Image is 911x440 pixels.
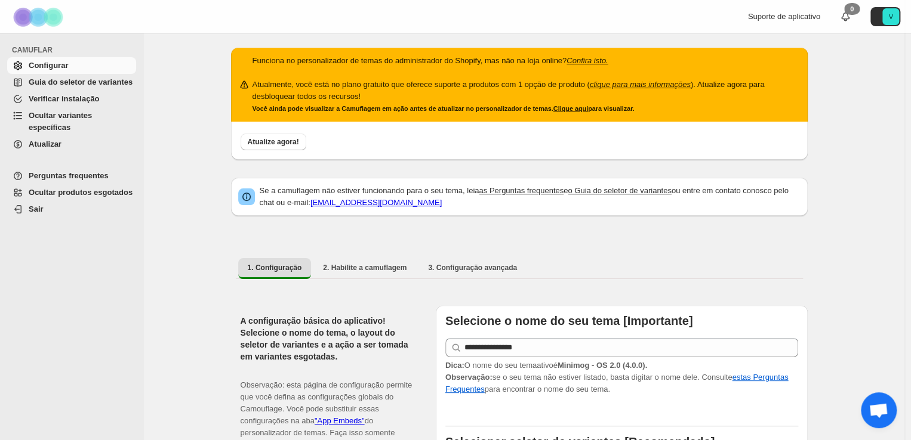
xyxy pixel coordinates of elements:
[445,314,693,327] font: Selecione o nome do seu tema [Importante]
[253,105,553,112] font: Você ainda pode visualizar a Camuflagem em ação antes de atualizar no personalizador de temas.
[7,201,136,218] a: Sair
[253,80,590,89] font: Atualmente, você está no plano gratuito que oferece suporte a produtos com 1 opção de produto (
[7,168,136,184] a: Perguntas frequentes
[493,373,733,382] font: se o seu tema não estiver listado, basta digitar o nome dele. Consulte
[568,186,671,195] a: o Guia do seletor de variantes
[315,416,365,425] a: "App Embeds"
[7,184,136,201] a: Ocultar produtos esgotados
[7,74,136,91] a: Guia do seletor de variantes
[861,392,897,428] div: Bate-papo aberto
[310,198,442,207] a: [EMAIL_ADDRESS][DOMAIN_NAME]
[29,111,92,132] font: Ocultar variantes específicas
[248,264,302,272] font: 1. Configuração
[29,188,133,197] font: Ocultar produtos esgotados
[882,8,899,25] span: Avatar com iniciais V
[623,361,647,370] font: (4.0.0).
[567,56,608,65] a: Confira isto.
[445,361,464,370] font: Dica:
[7,91,136,107] a: Verificar instalação
[323,264,407,272] font: 2. Habilite a camuflagem
[464,361,537,370] font: O nome do seu tema
[590,80,691,89] a: clique para mais informações
[428,264,517,272] font: 3. Configuração avançada
[7,57,136,74] a: Configurar
[29,61,68,70] font: Configurar
[553,105,588,112] a: Clique aqui
[748,12,820,21] font: Suporte de aplicativo
[29,171,109,180] font: Perguntas frequentes
[10,1,69,33] img: Camuflar
[850,5,854,13] font: 0
[241,380,413,425] font: Observação: esta página de configuração permite que você defina as configurações globais do Camou...
[553,361,558,370] font: é
[588,105,635,112] font: para visualizar.
[870,7,900,26] button: Avatar com iniciais V
[537,361,553,370] font: ativo
[564,186,568,195] font: e
[7,107,136,136] a: Ocultar variantes específicas
[839,11,851,23] a: 0
[241,134,306,150] button: Atualize agora!
[29,94,100,103] font: Verificar instalação
[558,361,620,370] font: Minimog - OS 2.0
[485,385,610,393] font: para encontrar o nome do seu tema.
[29,78,133,86] font: Guia do seletor de variantes
[29,140,61,148] font: Atualizar
[7,136,136,153] a: Atualizar
[12,46,53,54] font: CAMUFLAR
[445,373,493,382] font: Observação:
[253,56,567,65] font: Funciona no personalizador de temas do administrador do Shopify, mas não na loja online?
[479,186,564,195] a: as Perguntas frequentes
[248,138,299,146] font: Atualize agora!
[241,316,408,361] font: A configuração básica do aplicativo! Selecione o nome do tema, o layout do seletor de variantes e...
[29,204,44,213] font: Sair
[888,13,893,20] text: V
[260,186,479,195] font: Se a camuflagem não estiver funcionando para o seu tema, leia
